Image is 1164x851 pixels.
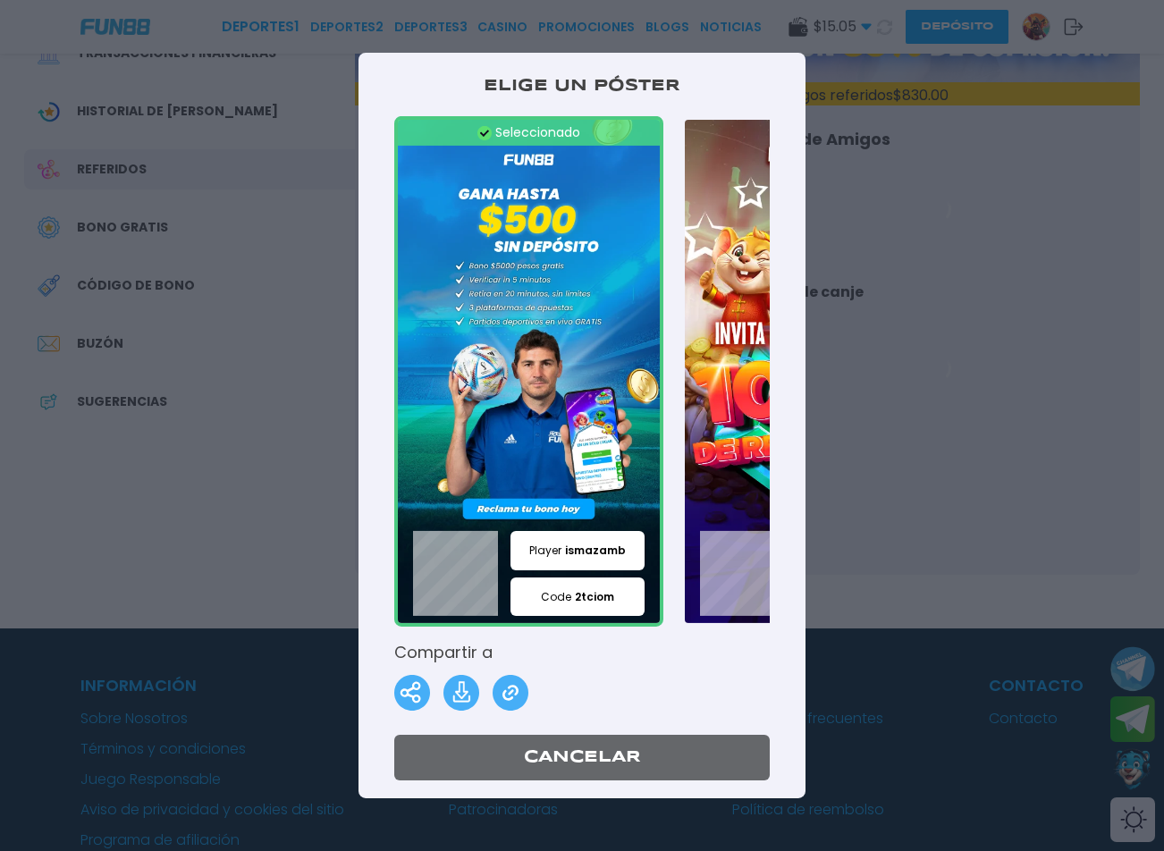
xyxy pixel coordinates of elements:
[394,640,770,664] p: Compartir a
[394,116,663,627] img: /assets/poster_1-9563f904.webp
[398,120,660,146] div: Seleccionado
[493,675,528,711] img: Share Link
[394,675,430,711] img: Share
[681,116,950,627] img: /assets/poster_2-3138f731.webp
[394,735,770,780] button: Cancelar
[510,531,645,569] p: Player
[575,588,614,604] span: 2tciom
[443,675,479,711] img: Download
[394,74,770,98] p: Elige un póster
[565,543,626,559] span: ismazamb
[510,577,645,616] p: Code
